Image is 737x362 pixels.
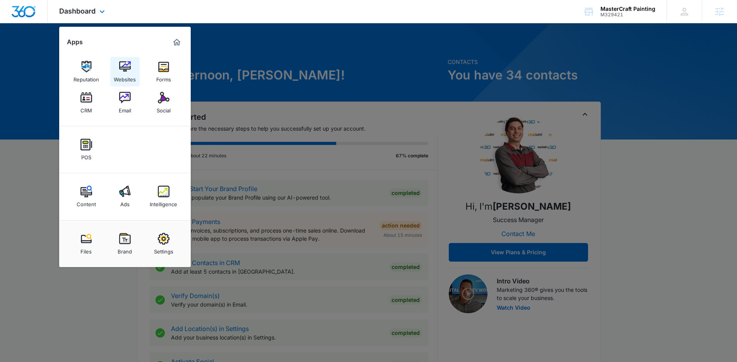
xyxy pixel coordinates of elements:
[600,6,655,12] div: account name
[171,36,183,48] a: Marketing 360® Dashboard
[67,38,83,46] h2: Apps
[77,197,96,207] div: Content
[150,197,177,207] div: Intelligence
[149,57,178,86] a: Forms
[80,103,92,114] div: CRM
[157,103,171,114] div: Social
[149,229,178,259] a: Settings
[118,245,132,255] div: Brand
[72,182,101,211] a: Content
[114,72,136,83] div: Websites
[72,229,101,259] a: Files
[110,182,140,211] a: Ads
[80,245,92,255] div: Files
[110,229,140,259] a: Brand
[156,72,171,83] div: Forms
[81,150,91,160] div: POS
[149,88,178,117] a: Social
[72,135,101,164] a: POS
[110,88,140,117] a: Email
[74,72,99,83] div: Reputation
[59,7,96,15] span: Dashboard
[120,197,130,207] div: Ads
[119,103,131,114] div: Email
[110,57,140,86] a: Websites
[149,182,178,211] a: Intelligence
[72,57,101,86] a: Reputation
[72,88,101,117] a: CRM
[600,12,655,17] div: account id
[154,245,173,255] div: Settings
